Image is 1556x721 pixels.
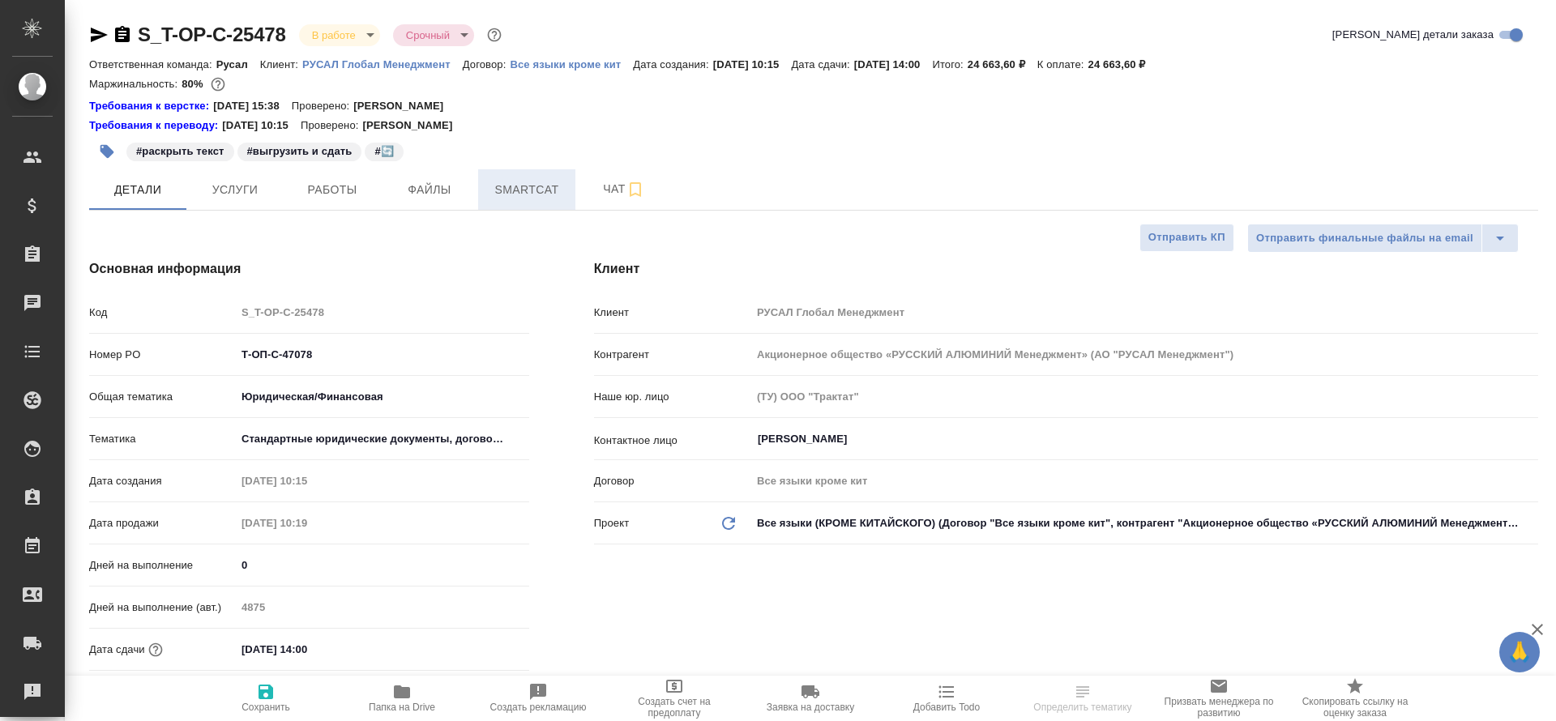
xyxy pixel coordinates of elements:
[247,143,353,160] p: #выгрузить и сдать
[89,259,529,279] h4: Основная информация
[594,259,1538,279] h4: Клиент
[510,57,633,70] a: Все языки кроме кит
[207,74,229,95] button: 4031.36 RUB;
[89,431,236,447] p: Тематика
[1247,224,1482,253] button: Отправить финальные файлы на email
[89,78,182,90] p: Маржинальность:
[606,676,742,721] button: Создать счет на предоплату
[1297,696,1413,719] span: Скопировать ссылку на оценку заказа
[751,343,1538,366] input: Пустое поле
[1506,635,1533,669] span: 🙏
[216,58,260,70] p: Русал
[236,469,378,493] input: Пустое поле
[89,557,236,574] p: Дней на выполнение
[89,98,213,114] div: Нажми, чтобы открыть папку с инструкцией
[362,117,464,134] p: [PERSON_NAME]
[236,425,529,453] div: Стандартные юридические документы, договоры, уставы
[302,57,463,70] a: РУСАЛ Глобал Менеджмент
[299,24,380,46] div: В работе
[213,98,292,114] p: [DATE] 15:38
[198,676,334,721] button: Сохранить
[302,58,463,70] p: РУСАЛ Глобал Менеджмент
[1256,229,1473,248] span: Отправить финальные файлы на email
[470,676,606,721] button: Создать рекламацию
[767,702,854,713] span: Заявка на доставку
[594,389,751,405] p: Наше юр. лицо
[490,702,587,713] span: Создать рекламацию
[89,25,109,45] button: Скопировать ссылку для ЯМессенджера
[236,553,529,577] input: ✎ Введи что-нибудь
[594,347,751,363] p: Контрагент
[89,515,236,531] p: Дата продажи
[393,24,474,46] div: В работе
[113,25,132,45] button: Скопировать ссылку
[369,702,435,713] span: Папка на Drive
[751,469,1538,493] input: Пустое поле
[353,98,455,114] p: [PERSON_NAME]
[594,305,751,321] p: Клиент
[260,58,302,70] p: Клиент:
[99,180,177,200] span: Детали
[222,117,301,134] p: [DATE] 10:15
[626,180,645,199] svg: Подписаться
[594,433,751,449] p: Контактное лицо
[854,58,933,70] p: [DATE] 14:00
[374,143,393,160] p: #🔄️
[89,599,236,616] p: Дней на выполнение (авт.)
[1015,676,1151,721] button: Определить тематику
[236,301,529,324] input: Пустое поле
[484,24,505,45] button: Доп статусы указывают на важность/срочность заказа
[1148,228,1225,247] span: Отправить КП
[89,347,236,363] p: Номер PO
[713,58,792,70] p: [DATE] 10:15
[236,511,378,535] input: Пустое поле
[236,638,378,661] input: ✎ Введи что-нибудь
[1247,224,1519,253] div: split button
[1287,676,1423,721] button: Скопировать ссылку на оценку заказа
[236,383,529,411] div: Юридическая/Финансовая
[89,134,125,169] button: Добавить тэг
[138,23,286,45] a: S_T-OP-C-25478
[751,510,1538,537] div: Все языки (КРОМЕ КИТАЙСКОГО) (Договор "Все языки кроме кит", контрагент "Акционерное общество «РУ...
[391,180,468,200] span: Файлы
[1161,696,1277,719] span: Призвать менеджера по развитию
[913,702,980,713] span: Добавить Todo
[363,143,404,157] span: 🔄️
[136,143,224,160] p: #раскрыть текст
[968,58,1037,70] p: 24 663,60 ₽
[633,58,712,70] p: Дата создания:
[1033,702,1131,713] span: Определить тематику
[1529,437,1532,441] button: Open
[307,28,361,42] button: В работе
[878,676,1015,721] button: Добавить Todo
[401,28,455,42] button: Срочный
[1332,27,1494,43] span: [PERSON_NAME] детали заказа
[594,515,630,531] p: Проект
[751,301,1538,324] input: Пустое поле
[125,143,236,157] span: раскрыть текст
[145,639,166,660] button: Если добавить услуги и заполнить их объемом, то дата рассчитается автоматически
[89,305,236,321] p: Код
[488,180,566,200] span: Smartcat
[1151,676,1287,721] button: Призвать менеджера по развитию
[293,180,371,200] span: Работы
[510,58,633,70] p: Все языки кроме кит
[236,595,529,619] input: Пустое поле
[89,389,236,405] p: Общая тематика
[1139,224,1234,252] button: Отправить КП
[182,78,207,90] p: 80%
[594,473,751,489] p: Договор
[334,676,470,721] button: Папка на Drive
[742,676,878,721] button: Заявка на доставку
[89,473,236,489] p: Дата создания
[301,117,363,134] p: Проверено:
[1088,58,1158,70] p: 24 663,60 ₽
[89,117,222,134] div: Нажми, чтобы открыть папку с инструкцией
[292,98,354,114] p: Проверено:
[751,385,1538,408] input: Пустое поле
[236,343,529,366] input: ✎ Введи что-нибудь
[89,98,213,114] a: Требования к верстке:
[1037,58,1088,70] p: К оплате:
[616,696,733,719] span: Создать счет на предоплату
[932,58,967,70] p: Итого:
